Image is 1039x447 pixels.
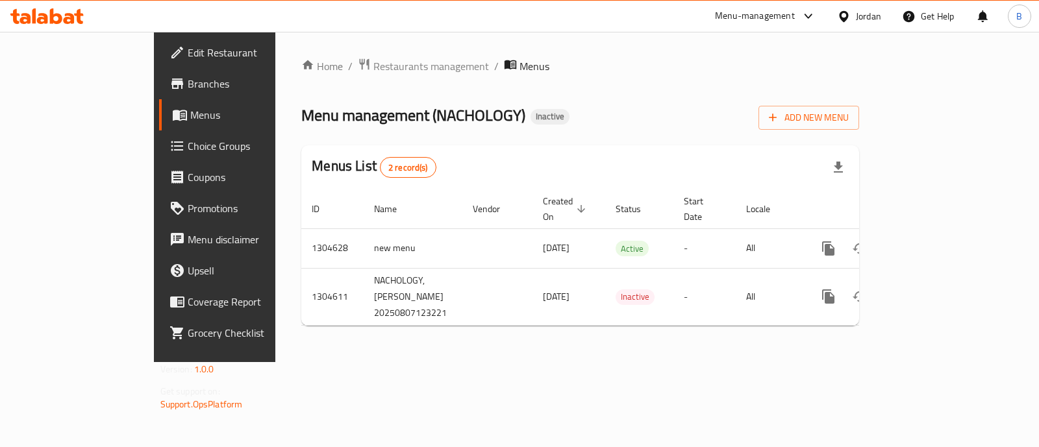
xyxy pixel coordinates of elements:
td: new menu [364,228,462,268]
a: Upsell [159,255,327,286]
span: Edit Restaurant [188,45,317,60]
li: / [348,58,353,74]
span: Inactive [616,289,655,304]
div: Export file [823,152,854,183]
span: Menu management ( NACHOLOGY ) [301,101,525,130]
th: Actions [803,189,948,229]
span: B [1016,9,1022,23]
span: Menu disclaimer [188,232,317,247]
a: Branches [159,68,327,99]
span: Status [616,201,658,217]
span: Version: [160,361,192,378]
td: 1304611 [301,268,364,325]
h2: Menus List [312,156,436,178]
a: Coverage Report [159,286,327,317]
div: Total records count [380,157,436,178]
span: Restaurants management [373,58,489,74]
button: Change Status [844,281,875,312]
span: Start Date [684,193,720,224]
span: Get support on: [160,383,220,400]
span: Coverage Report [188,294,317,309]
span: Name [374,201,414,217]
td: NACHOLOGY,[PERSON_NAME] 20250807123221 [364,268,462,325]
a: Choice Groups [159,130,327,162]
span: Branches [188,76,317,91]
div: Menu-management [715,8,795,24]
div: Jordan [856,9,881,23]
a: Grocery Checklist [159,317,327,348]
a: Promotions [159,193,327,224]
span: 2 record(s) [381,162,436,174]
a: Coupons [159,162,327,193]
span: 1.0.0 [194,361,214,378]
td: All [736,228,803,268]
li: / [494,58,499,74]
a: Support.OpsPlatform [160,396,243,413]
nav: breadcrumb [301,58,859,75]
td: 1304628 [301,228,364,268]
span: Active [616,241,649,256]
table: enhanced table [301,189,948,326]
span: Inactive [531,111,570,122]
td: - [673,268,736,325]
button: more [813,233,844,264]
span: Menus [519,58,549,74]
a: Restaurants management [358,58,489,75]
div: Inactive [531,109,570,125]
a: Menu disclaimer [159,224,327,255]
span: Promotions [188,200,317,216]
button: more [813,281,844,312]
span: Add New Menu [769,110,849,126]
span: Coupons [188,169,317,185]
a: Menus [159,99,327,130]
span: Menus [190,107,317,123]
td: All [736,268,803,325]
span: ID [312,201,336,217]
span: Upsell [188,263,317,278]
span: [DATE] [543,288,570,305]
div: Inactive [616,289,655,305]
span: Created On [543,193,590,224]
td: - [673,228,736,268]
span: Locale [746,201,787,217]
span: Vendor [473,201,517,217]
span: [DATE] [543,239,570,256]
span: Grocery Checklist [188,325,317,341]
span: Choice Groups [188,138,317,154]
button: Add New Menu [758,106,859,130]
a: Edit Restaurant [159,37,327,68]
